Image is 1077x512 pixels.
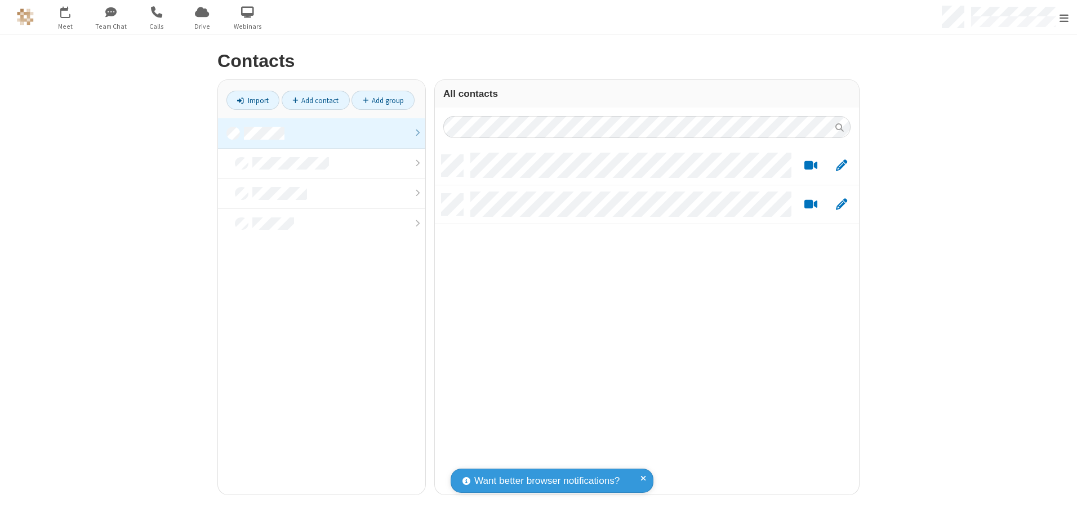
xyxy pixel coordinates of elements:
span: Want better browser notifications? [474,474,620,488]
button: Edit [830,159,852,173]
h3: All contacts [443,88,851,99]
button: Start a video meeting [800,159,822,173]
div: grid [435,146,859,495]
button: Start a video meeting [800,198,822,212]
span: Team Chat [90,21,132,32]
span: Meet [44,21,86,32]
a: Add contact [282,91,350,110]
a: Add group [351,91,415,110]
div: 2 [68,6,75,15]
span: Webinars [226,21,269,32]
button: Edit [830,198,852,212]
a: Import [226,91,279,110]
span: Drive [181,21,223,32]
h2: Contacts [217,51,860,71]
img: QA Selenium DO NOT DELETE OR CHANGE [17,8,34,25]
span: Calls [135,21,177,32]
